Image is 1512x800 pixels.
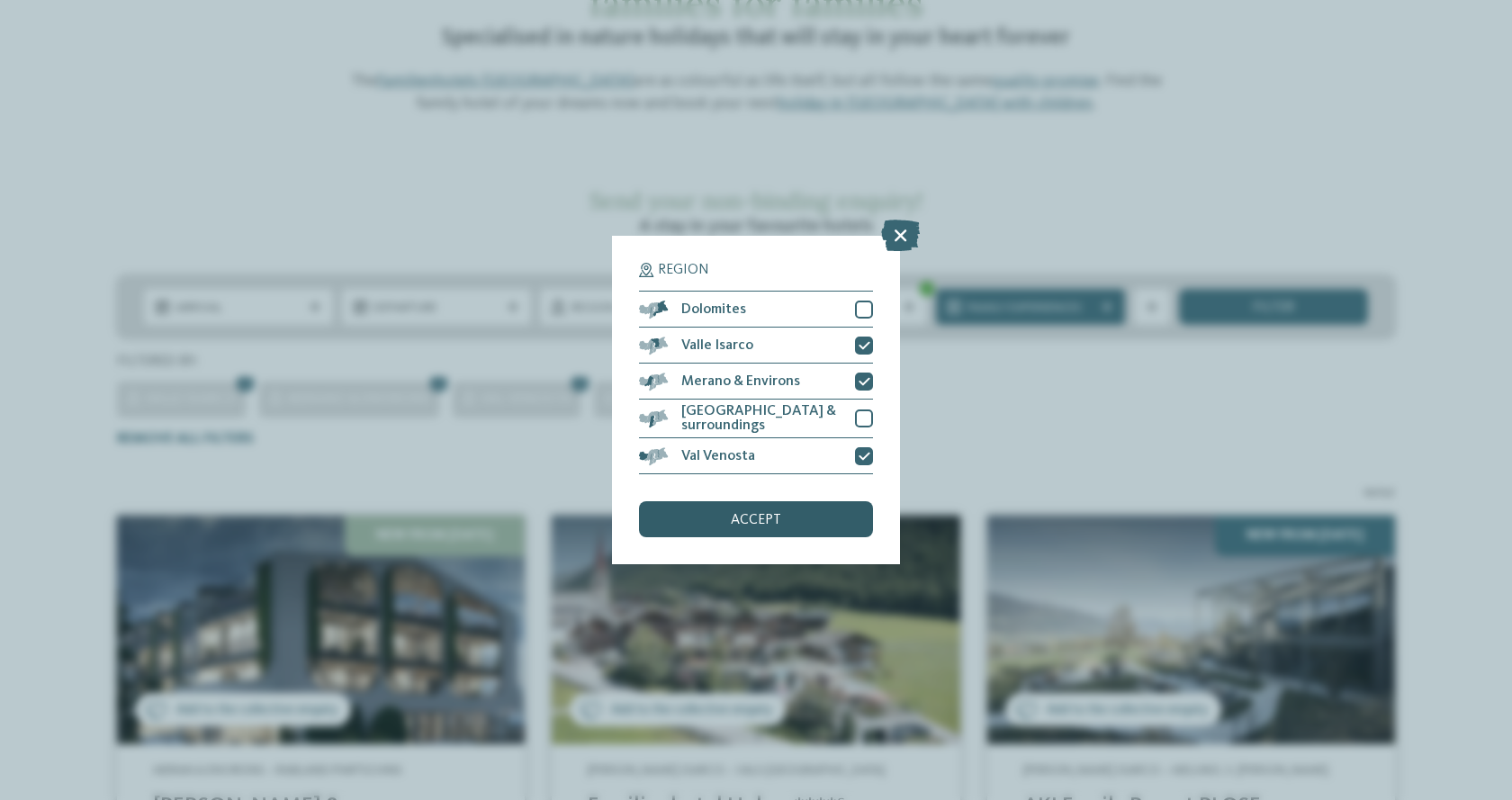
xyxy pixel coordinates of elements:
span: Valle Isarco [681,338,753,353]
span: Merano & Environs [681,374,800,389]
span: Val Venosta [681,449,755,463]
span: Dolomites [681,302,746,317]
span: [GEOGRAPHIC_DATA] & surroundings [681,404,841,433]
span: accept [731,513,781,527]
span: Region [658,263,709,277]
